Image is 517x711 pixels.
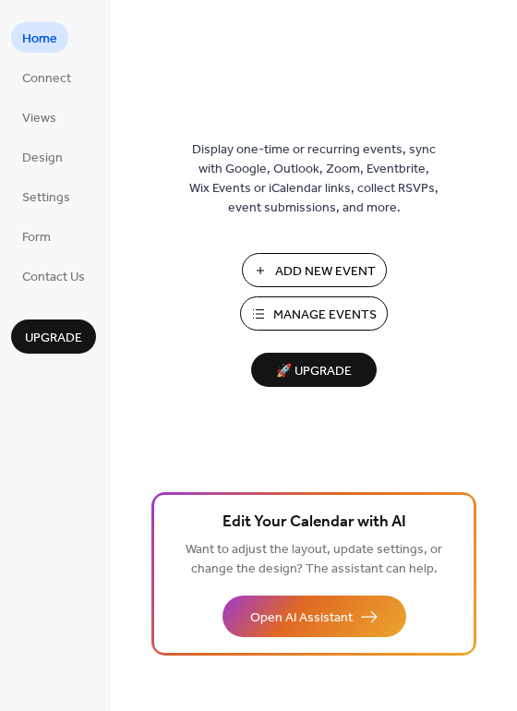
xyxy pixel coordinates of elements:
[273,306,377,325] span: Manage Events
[242,253,387,287] button: Add New Event
[22,268,85,287] span: Contact Us
[222,596,406,637] button: Open AI Assistant
[240,296,388,331] button: Manage Events
[275,262,376,282] span: Add New Event
[25,329,82,348] span: Upgrade
[22,109,56,128] span: Views
[11,22,68,53] a: Home
[11,319,96,354] button: Upgrade
[186,537,442,582] span: Want to adjust the layout, update settings, or change the design? The assistant can help.
[250,609,353,628] span: Open AI Assistant
[22,228,51,247] span: Form
[11,141,74,172] a: Design
[22,30,57,49] span: Home
[22,188,70,208] span: Settings
[11,181,81,211] a: Settings
[262,359,366,384] span: 🚀 Upgrade
[22,149,63,168] span: Design
[11,102,67,132] a: Views
[222,510,406,536] span: Edit Your Calendar with AI
[251,353,377,387] button: 🚀 Upgrade
[11,62,82,92] a: Connect
[22,69,71,89] span: Connect
[189,140,439,218] span: Display one-time or recurring events, sync with Google, Outlook, Zoom, Eventbrite, Wix Events or ...
[11,221,62,251] a: Form
[11,260,96,291] a: Contact Us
